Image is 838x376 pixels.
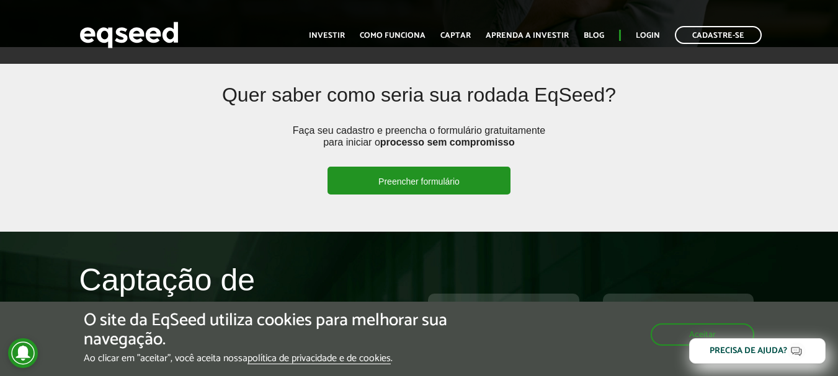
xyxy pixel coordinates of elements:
[380,137,515,147] strong: processo sem compromisso
[636,32,660,40] a: Login
[584,32,604,40] a: Blog
[328,167,510,195] a: Preencher formulário
[651,323,754,346] button: Aceitar
[149,84,689,125] h2: Quer saber como seria sua rodada EqSeed?
[288,125,549,167] p: Faça seu cadastro e preencha o formulário gratuitamente para iniciar o
[440,32,471,40] a: Captar
[309,32,345,40] a: Investir
[675,26,762,44] a: Cadastre-se
[79,19,179,51] img: EqSeed
[84,311,486,349] h5: O site da EqSeed utiliza cookies para melhorar sua navegação.
[79,263,410,350] h2: Captação de Investimento
[486,32,569,40] a: Aprenda a investir
[84,352,486,364] p: Ao clicar em "aceitar", você aceita nossa .
[360,32,426,40] a: Como funciona
[247,354,391,364] a: política de privacidade e de cookies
